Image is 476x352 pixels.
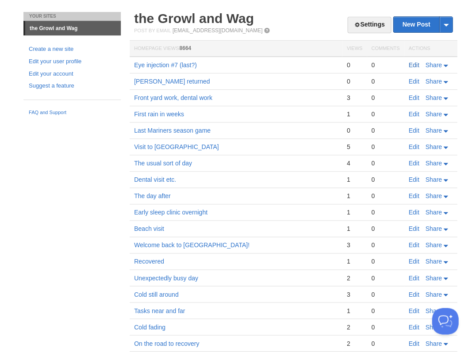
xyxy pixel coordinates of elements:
[408,94,419,101] a: Edit
[29,57,115,66] a: Edit your user profile
[425,258,441,265] span: Share
[29,81,115,91] a: Suggest a feature
[346,77,362,85] div: 0
[425,143,441,150] span: Share
[371,323,399,331] div: 0
[371,290,399,298] div: 0
[425,160,441,167] span: Share
[346,159,362,167] div: 4
[408,127,419,134] a: Edit
[342,41,366,57] th: Views
[432,308,458,334] iframe: Help Scout Beacon - Open
[425,192,441,199] span: Share
[425,176,441,183] span: Share
[346,306,362,314] div: 1
[408,160,419,167] a: Edit
[346,61,362,69] div: 0
[408,78,419,85] a: Edit
[134,258,164,265] a: Recovered
[408,307,419,314] a: Edit
[393,17,452,32] a: New Post
[371,77,399,85] div: 0
[371,192,399,200] div: 0
[173,27,262,34] a: [EMAIL_ADDRESS][DOMAIN_NAME]
[134,127,211,134] a: Last Mariners season game
[371,306,399,314] div: 0
[29,45,115,54] a: Create a new site
[408,323,419,330] a: Edit
[425,241,441,249] span: Share
[346,241,362,249] div: 3
[408,192,419,199] a: Edit
[425,127,441,134] span: Share
[134,94,212,101] a: Front yard work, dental work
[134,192,171,199] a: The day after
[425,209,441,216] span: Share
[408,225,419,232] a: Edit
[29,109,115,117] a: FAQ and Support
[371,241,399,249] div: 0
[347,17,391,33] a: Settings
[346,257,362,265] div: 1
[346,290,362,298] div: 3
[425,225,441,232] span: Share
[371,143,399,151] div: 0
[134,209,207,216] a: Early sleep clinic overnight
[346,143,362,151] div: 5
[346,94,362,102] div: 3
[134,61,197,69] a: Eye injection #7 (last?)
[408,340,419,347] a: Edit
[425,307,441,314] span: Share
[371,208,399,216] div: 0
[134,323,165,330] a: Cold fading
[371,225,399,233] div: 0
[408,143,419,150] a: Edit
[371,176,399,184] div: 0
[134,11,254,26] a: the Growl and Wag
[408,61,419,69] a: Edit
[346,274,362,282] div: 2
[346,110,362,118] div: 1
[425,111,441,118] span: Share
[346,208,362,216] div: 1
[346,323,362,331] div: 2
[408,176,419,183] a: Edit
[134,28,171,33] span: Post by Email
[425,274,441,281] span: Share
[408,111,419,118] a: Edit
[134,291,178,298] a: Cold still around
[371,61,399,69] div: 0
[371,274,399,282] div: 0
[134,340,199,347] a: On the road to recovery
[371,339,399,347] div: 0
[134,225,164,232] a: Beach visit
[130,41,342,57] th: Homepage Views
[425,94,441,101] span: Share
[29,69,115,79] a: Edit your account
[408,241,419,249] a: Edit
[346,339,362,347] div: 2
[134,111,184,118] a: First rain in weeks
[371,126,399,134] div: 0
[371,159,399,167] div: 0
[425,291,441,298] span: Share
[134,307,185,314] a: Tasks near and far
[23,12,121,21] li: Your Sites
[134,160,192,167] a: The usual sort of day
[425,340,441,347] span: Share
[179,45,191,51] span: 8664
[371,257,399,265] div: 0
[134,274,198,281] a: Unexpectedly busy day
[408,291,419,298] a: Edit
[408,209,419,216] a: Edit
[25,21,121,35] a: the Growl and Wag
[371,110,399,118] div: 0
[134,241,250,249] a: Welcome back to [GEOGRAPHIC_DATA]!
[404,41,457,57] th: Actions
[346,176,362,184] div: 1
[346,225,362,233] div: 1
[346,126,362,134] div: 0
[425,61,441,69] span: Share
[134,176,176,183] a: Dental visit etc.
[425,78,441,85] span: Share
